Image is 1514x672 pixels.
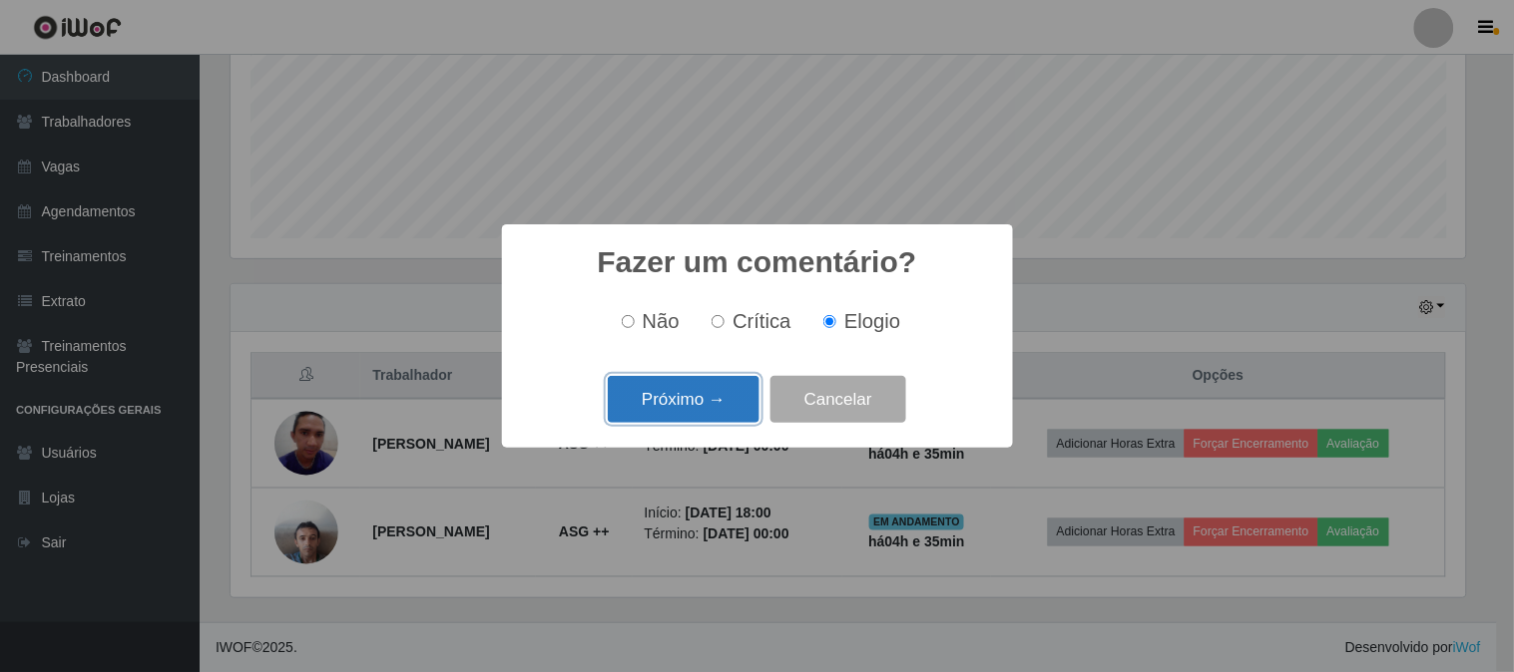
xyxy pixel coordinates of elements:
[823,315,836,328] input: Elogio
[712,315,725,328] input: Crítica
[643,310,680,332] span: Não
[844,310,900,332] span: Elogio
[733,310,791,332] span: Crítica
[770,376,906,423] button: Cancelar
[597,244,916,280] h2: Fazer um comentário?
[608,376,759,423] button: Próximo →
[622,315,635,328] input: Não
